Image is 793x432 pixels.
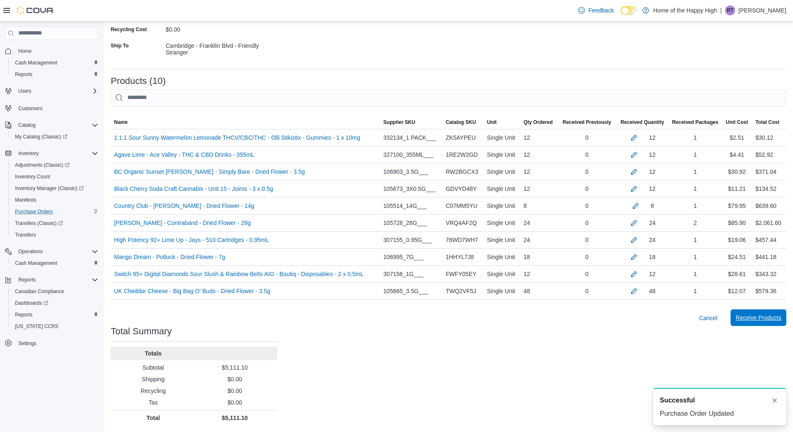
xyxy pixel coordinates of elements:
[166,23,277,33] div: $0.00
[8,309,102,321] button: Reports
[12,258,98,268] span: Cash Management
[588,6,614,15] span: Feedback
[558,129,616,146] div: 0
[383,218,427,228] span: 105728_28G___
[15,71,32,78] span: Reports
[484,249,520,265] div: Single Unit
[15,133,67,140] span: My Catalog (Classic)
[621,6,638,15] input: Dark Mode
[111,116,380,129] button: Name
[12,58,60,68] a: Cash Management
[484,266,520,282] div: Single Unit
[558,197,616,214] div: 0
[15,86,35,96] button: Users
[15,104,46,114] a: Customers
[669,197,721,214] div: 1
[383,133,436,143] span: 332134_1 PACK___
[446,218,477,228] span: VRQ4AF2Q
[196,414,274,422] p: $5,111.10
[114,235,269,245] a: High Potency 92+ Lime Up - Jays - 510 Cartridges - 0.95mL
[484,163,520,180] div: Single Unit
[2,337,102,349] button: Settings
[649,167,656,177] div: 12
[651,201,654,211] div: 8
[15,59,57,66] span: Cash Management
[696,310,721,326] button: Cancel
[558,266,616,282] div: 0
[8,69,102,80] button: Reports
[12,286,67,296] a: Canadian Compliance
[114,150,254,160] a: Agave Lime - Ace Valley - THC & CBD Drinks - 355mL
[520,283,558,299] div: 48
[727,5,733,15] span: RT
[15,232,36,238] span: Transfers
[15,197,36,203] span: Manifests
[756,218,781,228] div: $2,061.60
[672,119,718,126] span: Received Packages
[756,235,777,245] div: $457.44
[15,148,98,158] span: Inventory
[12,172,54,182] a: Inventory Count
[736,314,781,322] span: Receive Products
[12,298,52,308] a: Dashboards
[660,409,780,419] div: Purchase Order Updated
[722,266,752,282] div: $28.61
[520,266,558,282] div: 12
[12,298,98,308] span: Dashboards
[649,150,656,160] div: 12
[12,230,98,240] span: Transfers
[669,180,721,197] div: 1
[669,215,721,231] div: 2
[8,297,102,309] a: Dashboards
[520,249,558,265] div: 18
[15,120,98,130] span: Catalog
[520,215,558,231] div: 24
[12,58,98,68] span: Cash Management
[649,235,656,245] div: 24
[114,363,192,372] p: Subtotal
[558,146,616,163] div: 0
[558,232,616,248] div: 0
[487,119,497,126] span: Unit
[8,159,102,171] a: Adjustments (Classic)
[15,120,39,130] button: Catalog
[756,252,777,262] div: $441.18
[756,286,777,296] div: $579.36
[524,119,553,126] span: Qty Ordered
[18,248,43,255] span: Operations
[196,387,274,395] p: $0.00
[446,167,478,177] span: RW2BGCX3
[15,162,70,168] span: Adjustments (Classic)
[484,283,520,299] div: Single Unit
[15,338,98,348] span: Settings
[8,229,102,241] button: Transfers
[15,173,50,180] span: Inventory Count
[660,395,695,405] span: Successful
[15,46,35,56] a: Home
[649,286,656,296] div: 48
[621,119,664,126] span: Received Quantity
[484,215,520,231] div: Single Unit
[484,197,520,214] div: Single Unit
[12,195,40,205] a: Manifests
[484,146,520,163] div: Single Unit
[12,183,87,193] a: Inventory Manager (Classic)
[722,249,752,265] div: $24.51
[649,184,656,194] div: 12
[756,167,777,177] div: $371.04
[12,218,66,228] a: Transfers (Classic)
[722,197,752,214] div: $79.95
[722,232,752,248] div: $19.06
[15,86,98,96] span: Users
[18,122,35,128] span: Catalog
[699,314,718,322] span: Cancel
[12,69,36,79] a: Reports
[726,119,748,126] span: Unit Cost
[649,269,656,279] div: 12
[2,246,102,257] button: Operations
[12,207,56,217] a: Purchase Orders
[446,269,477,279] span: FWFY05EY
[383,167,428,177] span: 106903_3.5G___
[8,171,102,183] button: Inventory Count
[8,217,102,229] a: Transfers (Classic)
